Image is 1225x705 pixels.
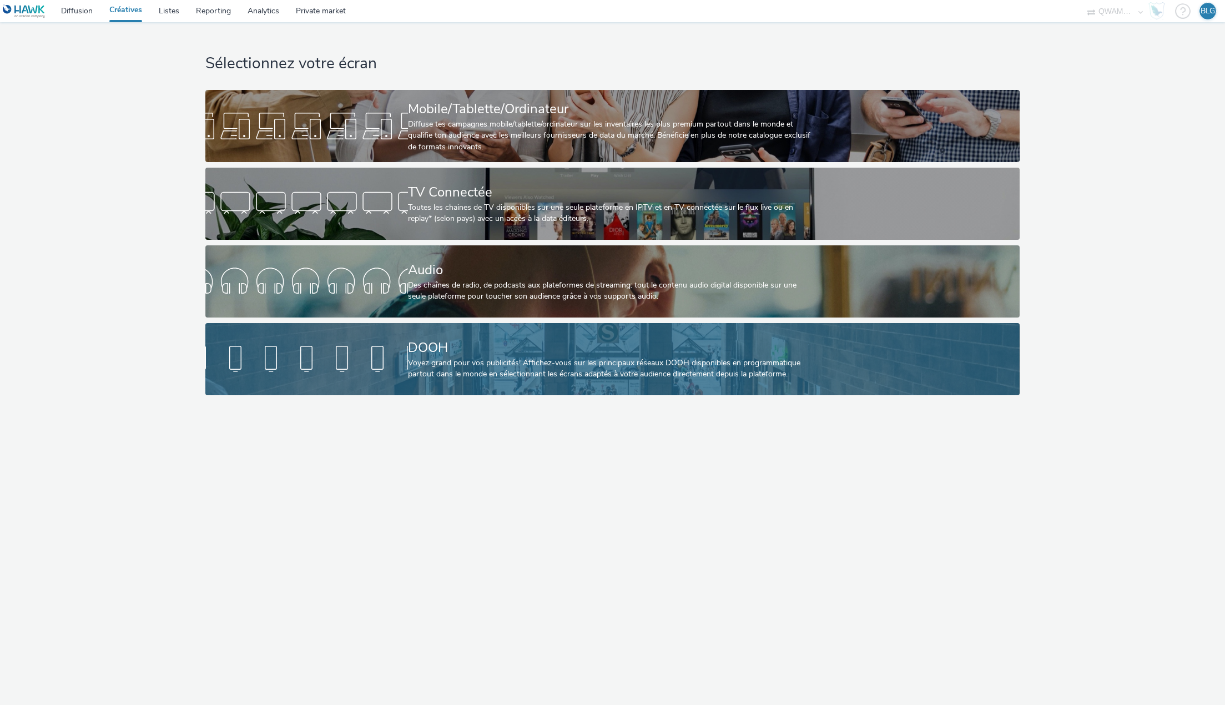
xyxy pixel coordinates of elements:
[408,357,813,380] div: Voyez grand pour vos publicités! Affichez-vous sur les principaux réseaux DOOH disponibles en pro...
[205,323,1020,395] a: DOOHVoyez grand pour vos publicités! Affichez-vous sur les principaux réseaux DOOH disponibles en...
[408,119,813,153] div: Diffuse tes campagnes mobile/tablette/ordinateur sur les inventaires les plus premium partout dan...
[408,260,813,280] div: Audio
[1148,2,1169,20] a: Hawk Academy
[408,99,813,119] div: Mobile/Tablette/Ordinateur
[408,338,813,357] div: DOOH
[205,90,1020,162] a: Mobile/Tablette/OrdinateurDiffuse tes campagnes mobile/tablette/ordinateur sur les inventaires le...
[408,183,813,202] div: TV Connectée
[205,53,1020,74] h1: Sélectionnez votre écran
[1148,2,1165,20] img: Hawk Academy
[408,280,813,303] div: Des chaînes de radio, de podcasts aux plateformes de streaming: tout le contenu audio digital dis...
[408,202,813,225] div: Toutes les chaines de TV disponibles sur une seule plateforme en IPTV et en TV connectée sur le f...
[205,245,1020,318] a: AudioDes chaînes de radio, de podcasts aux plateformes de streaming: tout le contenu audio digita...
[3,4,46,18] img: undefined Logo
[205,168,1020,240] a: TV ConnectéeToutes les chaines de TV disponibles sur une seule plateforme en IPTV et en TV connec...
[1201,3,1215,19] div: BLG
